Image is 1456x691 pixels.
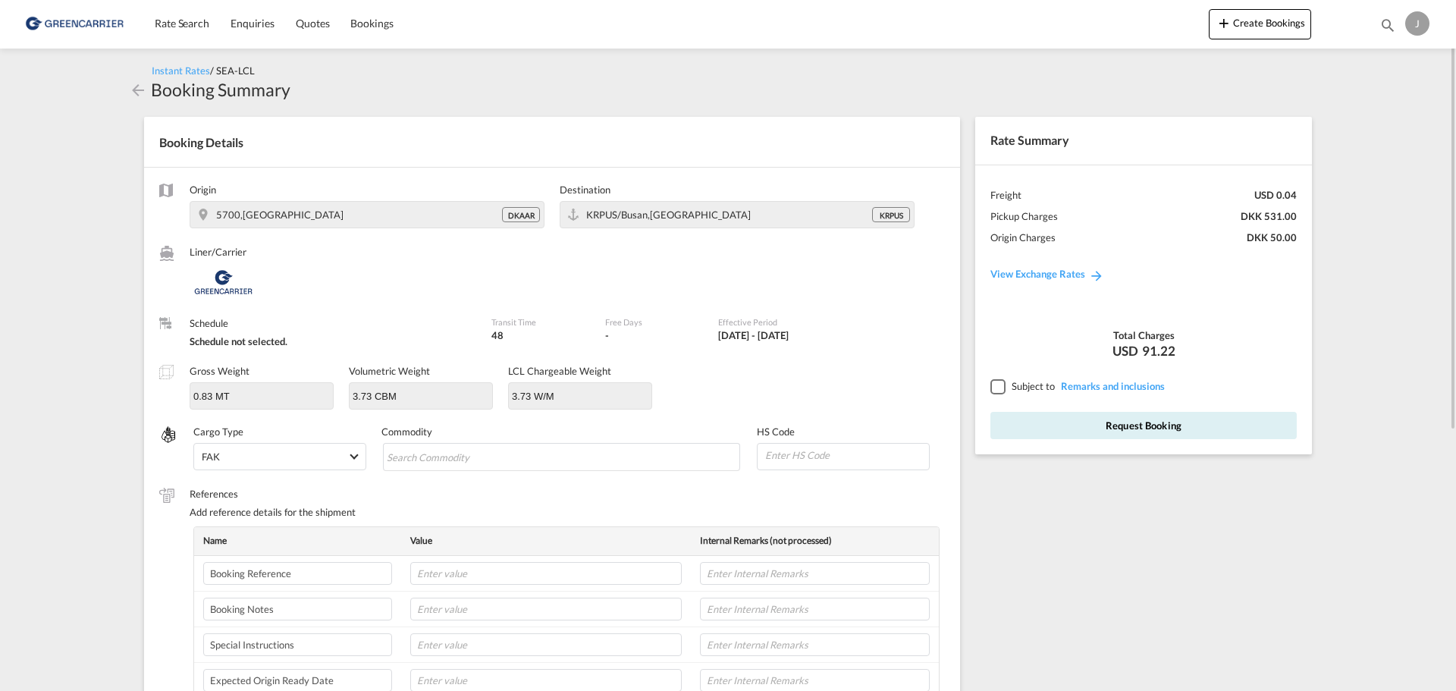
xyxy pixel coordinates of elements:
[1209,9,1311,39] button: icon-plus 400-fgCreate Bookings
[190,487,945,501] label: References
[190,183,544,196] label: Origin
[190,335,476,348] div: Schedule not selected.
[190,316,476,330] label: Schedule
[410,633,682,656] input: Enter value
[1254,188,1297,202] div: USD 0.04
[401,527,691,555] th: Value
[349,365,430,377] label: Volumetric Weight
[129,81,147,99] md-icon: icon-arrow-left
[210,64,255,77] span: / SEA-LCL
[764,444,929,466] input: Enter HS Code
[700,598,930,620] input: Enter Internal Remarks
[718,316,854,328] label: Effective Period
[383,443,741,470] md-chips-wrap: Chips container with autocompletion. Enter the text area, type text to search, and then use the u...
[410,562,682,585] input: Enter value
[990,342,1297,360] div: USD
[203,562,392,585] input: Enter label
[1215,14,1233,32] md-icon: icon-plus 400-fg
[1142,342,1175,360] span: 91.22
[1405,11,1429,36] div: J
[586,209,751,221] span: KRPUS/Busan,Asia Pacific
[296,17,329,30] span: Quotes
[757,425,930,438] label: HS Code
[190,263,257,301] img: Greencarrier Consolidators
[193,425,366,438] label: Cargo Type
[387,445,526,470] input: Search Commodity
[990,188,1021,202] div: Freight
[990,328,1297,342] div: Total Charges
[202,451,220,463] div: FAK
[410,598,682,620] input: Enter value
[1247,231,1297,244] div: DKK 50.00
[975,253,1119,295] a: View Exchange Rates
[491,316,589,328] label: Transit Time
[605,316,703,328] label: Free Days
[190,263,476,301] div: Greencarrier Consolidators
[193,443,366,470] md-select: Select Cargo type: FAK
[159,246,174,261] md-icon: /assets/icons/custom/liner-aaa8ad.svg
[718,328,789,342] div: 01 Sep 2025 - 31 Oct 2025
[990,209,1058,223] div: Pickup Charges
[1057,380,1165,392] span: REMARKSINCLUSIONS
[605,328,609,342] div: -
[190,365,249,377] label: Gross Weight
[350,17,393,30] span: Bookings
[1241,209,1297,223] div: DKK 531.00
[159,135,243,149] span: Booking Details
[152,64,210,77] span: Instant Rates
[203,633,392,656] input: Enter label
[990,231,1056,244] div: Origin Charges
[1012,380,1055,392] span: Subject to
[151,77,290,102] div: Booking Summary
[381,425,742,438] label: Commodity
[1379,17,1396,39] div: icon-magnify
[560,183,915,196] label: Destination
[203,598,392,620] input: Enter label
[216,209,344,221] span: 5700,Denmark
[155,17,209,30] span: Rate Search
[23,7,125,41] img: b0b18ec08afe11efb1d4932555f5f09d.png
[190,505,945,519] div: Add reference details for the shipment
[190,245,476,259] label: Liner/Carrier
[872,207,910,222] div: KRPUS
[700,633,930,656] input: Enter Internal Remarks
[975,117,1312,164] div: Rate Summary
[691,527,939,555] th: Internal Remarks (not processed)
[194,527,401,555] th: Name
[129,77,151,102] div: icon-arrow-left
[508,365,611,377] label: LCL Chargeable Weight
[990,412,1297,439] button: Request Booking
[1089,268,1104,283] md-icon: icon-arrow-right
[700,562,930,585] input: Enter Internal Remarks
[491,328,589,342] div: 48
[502,207,540,222] div: DKAAR
[1379,17,1396,33] md-icon: icon-magnify
[231,17,275,30] span: Enquiries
